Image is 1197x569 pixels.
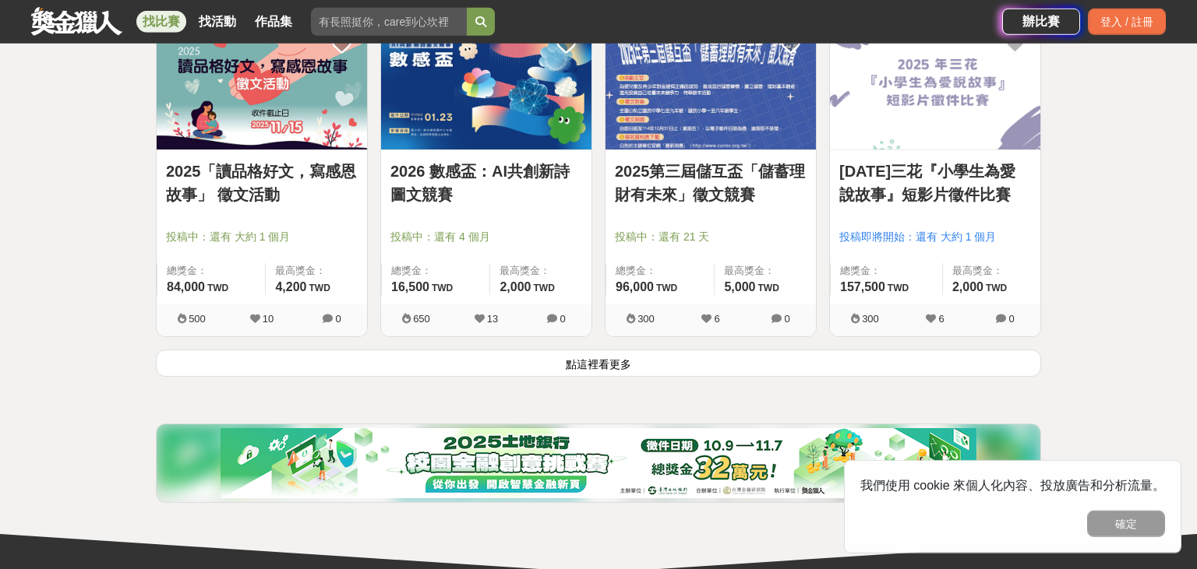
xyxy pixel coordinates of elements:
[167,280,205,293] span: 84,000
[860,479,1165,492] span: 我們使用 cookie 來個人化內容、投放廣告和分析流量。
[714,313,719,325] span: 6
[189,313,206,325] span: 500
[309,283,330,293] span: TWD
[839,160,1031,206] a: [DATE]三花『小學生為愛說故事』短影片徵件比賽
[263,313,274,325] span: 10
[952,280,983,293] span: 2,000
[724,263,807,279] span: 最高獎金：
[1088,9,1166,35] div: 登入 / 註冊
[952,263,1031,279] span: 最高獎金：
[381,19,591,149] img: Cover Image
[840,280,885,293] span: 157,500
[616,280,654,293] span: 96,000
[1008,313,1014,325] span: 0
[413,313,430,325] span: 650
[156,349,1041,377] button: 點這裡看更多
[784,313,789,325] span: 0
[656,283,677,293] span: TWD
[606,19,816,149] img: Cover Image
[888,283,909,293] span: TWD
[830,19,1040,149] img: Cover Image
[758,283,779,293] span: TWD
[391,263,480,279] span: 總獎金：
[839,229,1031,245] span: 投稿即將開始：還有 大約 1 個月
[1002,9,1080,35] a: 辦比賽
[157,19,367,149] img: Cover Image
[275,280,306,293] span: 4,200
[275,263,358,279] span: 最高獎金：
[390,229,582,245] span: 投稿中：還有 4 個月
[862,313,879,325] span: 300
[136,11,186,33] a: 找比賽
[335,313,341,325] span: 0
[1087,511,1165,537] button: 確定
[938,313,944,325] span: 6
[986,283,1007,293] span: TWD
[166,229,358,245] span: 投稿中：還有 大約 1 個月
[311,8,467,36] input: 有長照挺你，care到心坎裡！青春出手，拍出照顧 影音徵件活動
[249,11,298,33] a: 作品集
[534,283,555,293] span: TWD
[487,313,498,325] span: 13
[207,283,228,293] span: TWD
[432,283,453,293] span: TWD
[724,280,755,293] span: 5,000
[615,160,807,206] a: 2025第三屆儲互盃「儲蓄理財有未來」徵文競賽
[391,280,429,293] span: 16,500
[560,313,565,325] span: 0
[166,160,358,206] a: 2025「讀品格好文，寫感恩故事」 徵文活動
[167,263,256,279] span: 總獎金：
[840,263,933,279] span: 總獎金：
[616,263,704,279] span: 總獎金：
[221,428,976,498] img: a5722dc9-fb8f-4159-9c92-9f5474ee55af.png
[192,11,242,33] a: 找活動
[500,263,582,279] span: 最高獎金：
[500,280,531,293] span: 2,000
[390,160,582,206] a: 2026 數感盃：AI共創新詩圖文競賽
[615,229,807,245] span: 投稿中：還有 21 天
[637,313,655,325] span: 300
